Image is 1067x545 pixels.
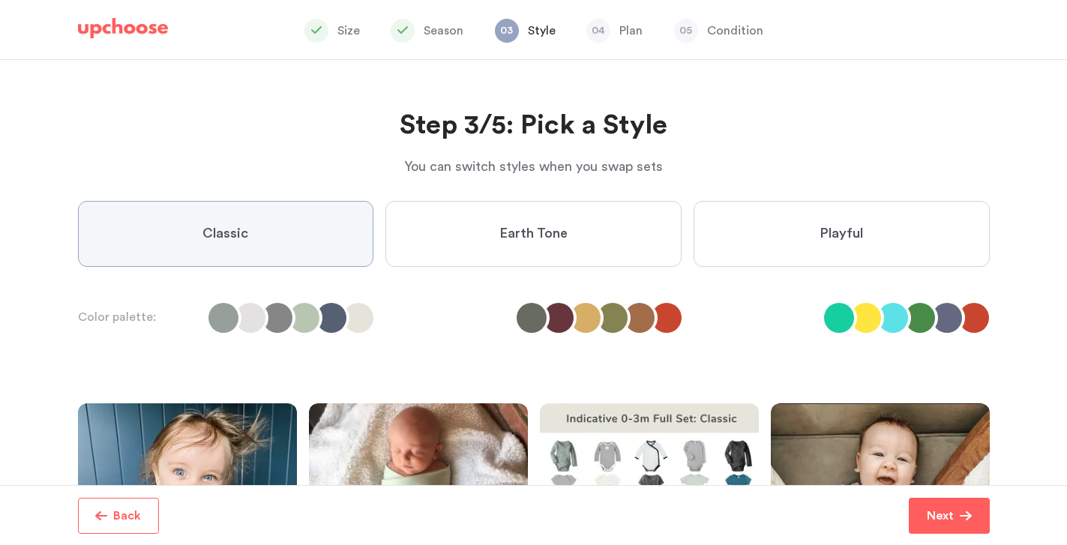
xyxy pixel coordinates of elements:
span: Playful [820,225,863,243]
button: Back [78,498,159,534]
button: Next [909,498,990,534]
img: UpChoose [78,18,168,39]
span: Earth Tone [499,225,568,243]
span: 05 [674,19,698,43]
p: Next [927,507,954,525]
a: UpChoose [78,18,168,46]
h2: Step 3/5: Pick a Style [78,108,990,144]
p: Condition [707,22,763,40]
span: You can switch styles when you swap sets [404,160,663,173]
p: Season [424,22,463,40]
span: 04 [586,19,610,43]
p: Back [113,507,141,525]
p: Style [528,22,556,40]
p: Size [337,22,360,40]
p: Plan [619,22,643,40]
span: Classic [202,225,248,243]
span: 03 [495,19,519,43]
